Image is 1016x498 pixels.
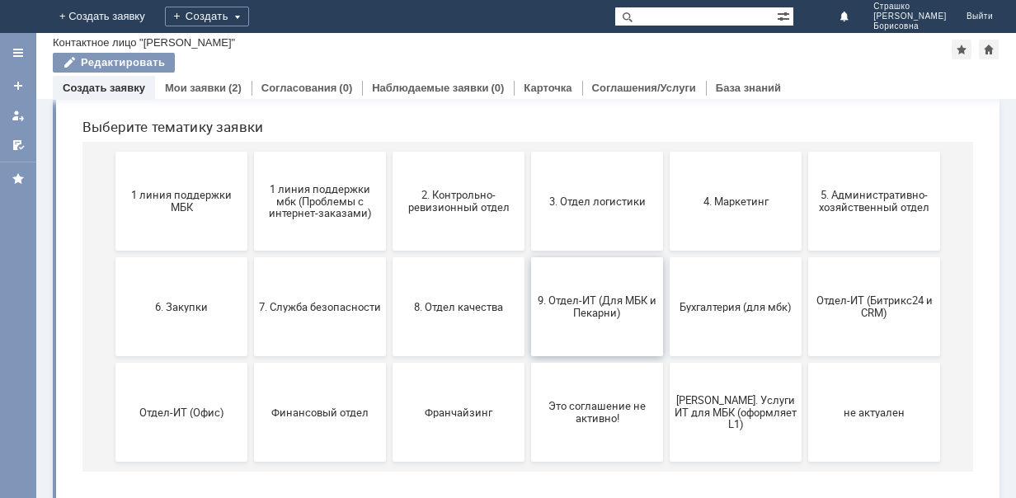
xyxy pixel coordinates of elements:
span: [PERSON_NAME] [873,12,947,21]
span: Это соглашение не активно! [467,446,589,471]
a: Мои согласования [5,132,31,158]
span: Франчайзинг [328,452,450,464]
button: 7. Служба безопасности [185,303,317,402]
a: Создать заявку [63,82,145,94]
a: Карточка [524,82,571,94]
a: Наблюдаемые заявки [372,82,488,94]
span: 6. Закупки [51,346,173,359]
a: Мои заявки [5,102,31,129]
button: Бухгалтерия (для мбк) [600,303,732,402]
button: 5. Административно-хозяйственный отдел [739,198,871,297]
input: Например, почта или справка [294,73,623,104]
a: Мои заявки [165,82,226,94]
span: не актуален [744,452,866,464]
a: База знаний [716,82,781,94]
span: Страшко [873,2,947,12]
span: 1 линия поддержки мбк (Проблемы с интернет-заказами) [190,228,312,265]
button: 9. Отдел-ИТ (Для МБК и Пекарни) [462,303,594,402]
div: (0) [491,82,504,94]
a: Создать заявку [5,73,31,99]
span: Бухгалтерия (для мбк) [605,346,727,359]
button: 1 линия поддержки мбк (Проблемы с интернет-заказами) [185,198,317,297]
span: 2. Контрольно-ревизионный отдел [328,235,450,260]
span: Финансовый отдел [190,452,312,464]
button: 8. Отдел качества [323,303,455,402]
span: 4. Маркетинг [605,241,727,253]
button: 6. Закупки [46,303,178,402]
span: 3. Отдел логистики [467,241,589,253]
span: 9. Отдел-ИТ (Для МБК и Пекарни) [467,341,589,365]
span: 1 линия поддержки МБК [51,235,173,260]
span: 7. Служба безопасности [190,346,312,359]
span: Расширенный поиск [777,7,793,23]
div: Контактное лицо "[PERSON_NAME]" [53,36,235,49]
div: Добавить в избранное [952,40,971,59]
button: 2. Контрольно-ревизионный отдел [323,198,455,297]
div: (0) [339,82,352,94]
button: 4. Маркетинг [600,198,732,297]
button: Отдел-ИТ (Битрикс24 и CRM) [739,303,871,402]
span: 8. Отдел качества [328,346,450,359]
div: Сделать домашней страницей [979,40,999,59]
a: Согласования [261,82,337,94]
button: 1 линия поддержки МБК [46,198,178,297]
span: Борисовна [873,21,947,31]
span: [PERSON_NAME]. Услуги ИТ для МБК (оформляет L1) [605,439,727,477]
div: Создать [165,7,249,26]
span: Отдел-ИТ (Офис) [51,452,173,464]
span: Отдел-ИТ (Битрикс24 и CRM) [744,341,866,365]
header: Выберите тематику заявки [13,165,904,181]
a: Соглашения/Услуги [592,82,696,94]
button: 3. Отдел логистики [462,198,594,297]
div: (2) [228,82,242,94]
span: 5. Административно-хозяйственный отдел [744,235,866,260]
label: Воспользуйтесь поиском [294,40,623,57]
